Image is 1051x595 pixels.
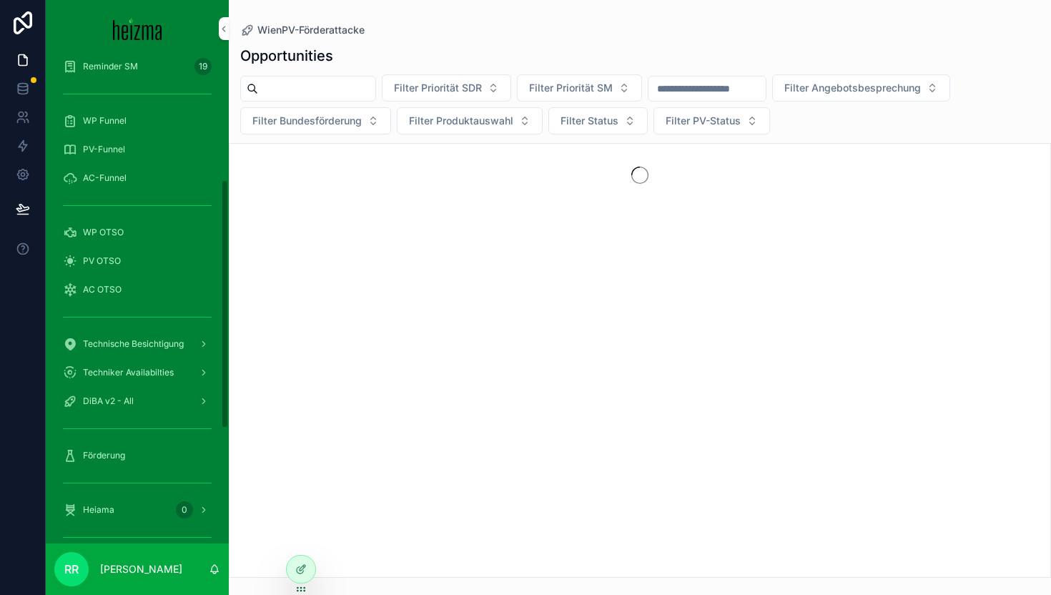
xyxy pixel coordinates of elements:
p: [PERSON_NAME] [100,562,182,576]
a: PV OTSO [54,248,220,274]
div: scrollable content [46,57,229,544]
span: AC-Funnel [83,172,127,184]
a: Förderung [54,443,220,468]
span: Filter Status [561,114,618,128]
a: WP Funnel [54,108,220,134]
span: Filter Angebotsbesprechung [784,81,921,95]
button: Select Button [397,107,543,134]
button: Select Button [517,74,642,102]
a: Reminder SM19 [54,54,220,79]
button: Select Button [548,107,648,134]
span: WP Funnel [83,115,127,127]
span: AC OTSO [83,284,122,295]
a: PV-Funnel [54,137,220,162]
a: WP OTSO [54,220,220,245]
a: AC OTSO [54,277,220,303]
span: DiBA v2 - All [83,395,134,407]
button: Select Button [382,74,511,102]
span: Techniker Availabilties [83,367,174,378]
span: RR [64,561,79,578]
h1: Opportunities [240,46,333,66]
span: WP OTSO [83,227,124,238]
span: WienPV-Förderattacke [257,23,365,37]
div: 0 [176,501,193,518]
img: App logo [113,17,162,40]
span: PV OTSO [83,255,121,267]
span: Reminder SM [83,61,138,72]
a: AC-Funnel [54,165,220,191]
button: Select Button [240,107,391,134]
button: Select Button [653,107,770,134]
span: Förderung [83,450,125,461]
span: Filter Bundesförderung [252,114,362,128]
span: PV-Funnel [83,144,125,155]
a: WienPV-Förderattacke [240,23,365,37]
span: Heiama [83,504,114,516]
button: Select Button [772,74,950,102]
a: Heiama0 [54,497,220,523]
a: Techniker Availabilties [54,360,220,385]
div: 19 [194,58,212,75]
span: Filter Priorität SDR [394,81,482,95]
span: Filter PV-Status [666,114,741,128]
span: Filter Produktauswahl [409,114,513,128]
span: Technische Besichtigung [83,338,184,350]
a: DiBA v2 - All [54,388,220,414]
span: Filter Priorität SM [529,81,613,95]
a: Technische Besichtigung [54,331,220,357]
